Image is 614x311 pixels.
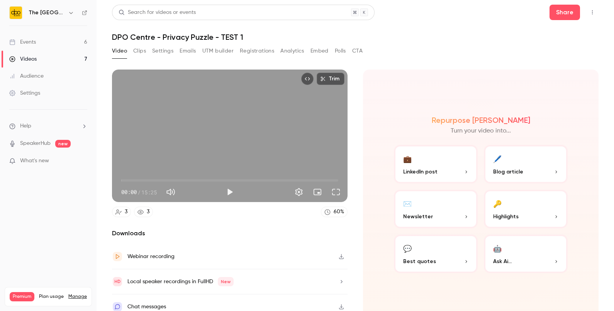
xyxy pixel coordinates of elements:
div: Webinar recording [127,252,175,261]
button: Clips [133,45,146,57]
button: 💼LinkedIn post [394,145,478,184]
span: Help [20,122,31,130]
button: Registrations [240,45,274,57]
span: Highlights [493,212,519,221]
div: 💼 [403,153,412,165]
span: LinkedIn post [403,168,438,176]
div: Settings [9,89,40,97]
p: Turn your video into... [451,126,511,136]
span: Ask Ai... [493,257,512,265]
div: Events [9,38,36,46]
a: 3 [134,207,153,217]
button: Full screen [328,184,344,200]
button: Embed video [301,73,314,85]
h2: Repurpose [PERSON_NAME] [432,116,530,125]
h2: Downloads [112,229,348,238]
span: Plan usage [39,294,64,300]
span: Premium [10,292,34,301]
button: CTA [352,45,363,57]
img: The DPO Centre [10,7,22,19]
span: Newsletter [403,212,433,221]
span: New [218,277,234,286]
div: 3 [125,208,127,216]
a: Manage [68,294,87,300]
div: Local speaker recordings in FullHD [127,277,234,286]
h6: The [GEOGRAPHIC_DATA] [29,9,65,17]
a: 60% [321,207,348,217]
button: Emails [180,45,196,57]
button: Share [550,5,580,20]
button: Polls [335,45,346,57]
a: 3 [112,207,131,217]
span: 15:25 [141,188,157,196]
div: 🔑 [493,197,502,209]
button: Top Bar Actions [586,6,599,19]
button: UTM builder [202,45,234,57]
div: 3 [147,208,149,216]
a: SpeakerHub [20,139,51,148]
button: Trim [317,73,344,85]
span: 00:00 [121,188,137,196]
button: 💬Best quotes [394,235,478,273]
button: Video [112,45,127,57]
div: Search for videos or events [119,8,196,17]
span: / [137,188,141,196]
button: Turn on miniplayer [310,184,325,200]
button: Settings [152,45,173,57]
div: Videos [9,55,37,63]
div: ✉️ [403,197,412,209]
button: 🖊️Blog article [484,145,568,184]
button: ✉️Newsletter [394,190,478,228]
div: 00:00 [121,188,157,196]
div: 🖊️ [493,153,502,165]
span: new [55,140,71,148]
button: 🔑Highlights [484,190,568,228]
button: 🤖Ask Ai... [484,235,568,273]
h1: DPO Centre - Privacy Puzzle - TEST 1 [112,32,599,42]
button: Play [222,184,237,200]
span: What's new [20,157,49,165]
div: 🤖 [493,242,502,254]
div: 💬 [403,242,412,254]
span: Best quotes [403,257,436,265]
iframe: Noticeable Trigger [78,158,87,165]
button: Embed [310,45,329,57]
li: help-dropdown-opener [9,122,87,130]
button: Mute [163,184,178,200]
button: Analytics [280,45,304,57]
span: Blog article [493,168,523,176]
div: 60 % [334,208,344,216]
div: Audience [9,72,44,80]
button: Settings [291,184,307,200]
